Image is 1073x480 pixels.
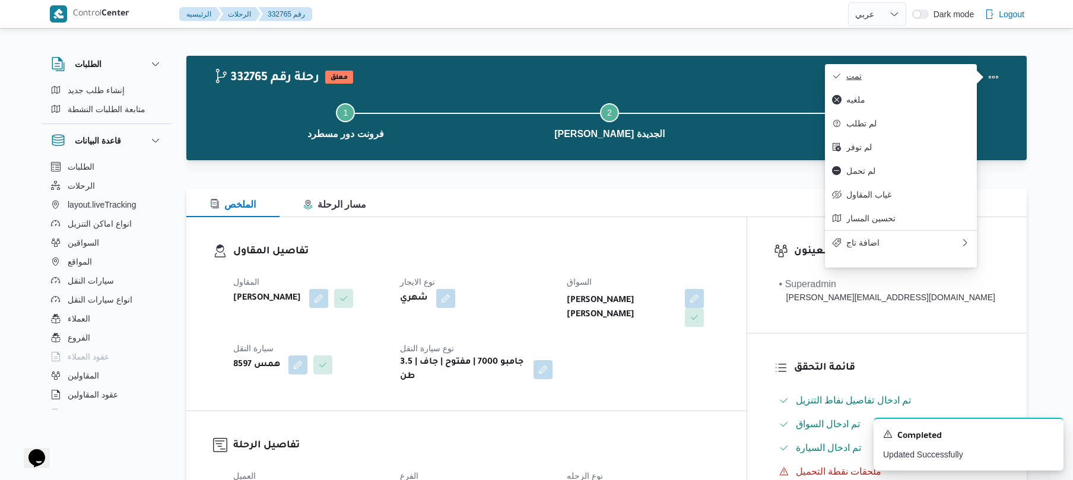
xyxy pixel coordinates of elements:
button: الفروع [46,328,167,347]
span: فرونت دور مسطرد [307,127,384,141]
span: انواع اماكن التنزيل [68,217,132,231]
div: قاعدة البيانات [42,157,172,414]
b: همس 8597 [233,358,280,372]
button: السواقين [46,233,167,252]
button: انواع سيارات النقل [46,290,167,309]
span: Completed [897,430,942,444]
span: المقاولين [68,368,99,383]
button: تم ادخال السيارة [774,438,1000,457]
span: الفروع [68,330,90,345]
span: اضافة تاج [846,238,960,247]
button: المقاولين [46,366,167,385]
h3: قاعدة البيانات [75,133,121,148]
span: السواق [567,277,592,287]
span: إنشاء طلب جديد [68,83,125,97]
span: لم تطلب [846,119,970,128]
span: انواع سيارات النقل [68,293,132,307]
button: فرونت دور مسطرد [214,89,478,151]
span: تم ادخال السواق [796,419,861,429]
button: المواقع [46,252,167,271]
button: قاعدة البيانات [51,133,163,148]
button: غياب المقاول [825,183,977,206]
button: تمت [825,64,977,88]
button: عقود المقاولين [46,385,167,404]
span: تم ادخال السيارة [796,443,862,453]
span: المقاول [233,277,259,287]
div: الطلبات [42,81,172,123]
button: الطلبات [46,157,167,176]
b: شهري [400,291,428,306]
button: تم ادخال السواق [774,415,1000,434]
img: X8yXhbKr1z7QwAAAABJRU5ErkJggg== [50,5,67,23]
span: الملخص [210,199,256,209]
h3: تفاصيل الرحلة [233,438,720,454]
span: الرحلات [68,179,95,193]
span: مسار الرحلة [303,199,366,209]
span: نوع الايجار [400,277,435,287]
span: تم ادخال تفاصيل نفاط التنزيل [796,393,912,408]
button: Actions [982,65,1005,89]
span: المواقع [68,255,92,269]
span: متابعة الطلبات النشطة [68,102,145,116]
button: 332765 رقم [258,7,312,21]
p: Updated Successfully [883,449,1054,461]
span: تم ادخال تفاصيل نفاط التنزيل [796,395,912,405]
span: ملحقات نقطة التحميل [796,466,882,476]
b: جامبو 7000 | مفتوح | جاف | 3.5 طن [400,355,525,384]
h3: المعينون [794,244,1000,260]
span: عقود العملاء [68,349,109,364]
span: لم توفر [846,142,970,152]
div: Notification [883,428,1054,444]
span: معلق [325,71,353,84]
span: الطلبات [68,160,94,174]
iframe: chat widget [12,433,50,468]
span: Logout [999,7,1024,21]
button: سيارات النقل [46,271,167,290]
button: ملغيه [825,88,977,112]
span: تم ادخال السيارة [796,441,862,455]
span: سيارات النقل [68,274,114,288]
div: [PERSON_NAME][EMAIL_ADDRESS][DOMAIN_NAME] [779,291,995,304]
button: تم ادخال تفاصيل نفاط التنزيل [774,391,1000,410]
span: 1 [343,108,348,117]
b: [PERSON_NAME] [233,291,301,306]
div: • Superadmin [779,277,995,291]
button: Logout [980,2,1029,26]
h3: تفاصيل المقاول [233,244,720,260]
span: layout.liveTracking [68,198,136,212]
button: لم تحمل [825,159,977,183]
span: نوع سيارة النقل [400,344,454,353]
span: • Superadmin mohamed.nabil@illa.com.eg [779,277,995,304]
button: لم تطلب [825,112,977,135]
button: [PERSON_NAME] الجديدة [478,89,742,151]
h3: الطلبات [75,57,101,71]
span: تم ادخال السواق [796,417,861,431]
button: الرحلات [46,176,167,195]
button: عقود العملاء [46,347,167,366]
button: فرونت دور مسطرد [741,89,1005,151]
h2: 332765 رحلة رقم [214,71,319,86]
h3: قائمة التحقق [794,360,1000,376]
button: الرحلات [218,7,261,21]
button: تحسين المسار [825,206,977,230]
span: لم تحمل [846,166,970,176]
button: العملاء [46,309,167,328]
span: السواقين [68,236,99,250]
button: متابعة الطلبات النشطة [46,100,167,119]
button: لم توفر [825,135,977,159]
span: ملغيه [846,95,970,104]
span: سيارة النقل [233,344,274,353]
span: اجهزة التليفون [68,406,117,421]
span: تحسين المسار [846,214,970,223]
button: اضافة تاج [825,230,977,255]
button: layout.liveTracking [46,195,167,214]
span: العملاء [68,311,90,326]
span: تمت [846,71,970,81]
span: Dark mode [929,9,974,19]
span: 2 [607,108,612,117]
b: Center [101,9,129,19]
span: [PERSON_NAME] الجديدة [554,127,665,141]
span: غياب المقاول [846,190,970,199]
button: الرئيسيه [179,7,221,21]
